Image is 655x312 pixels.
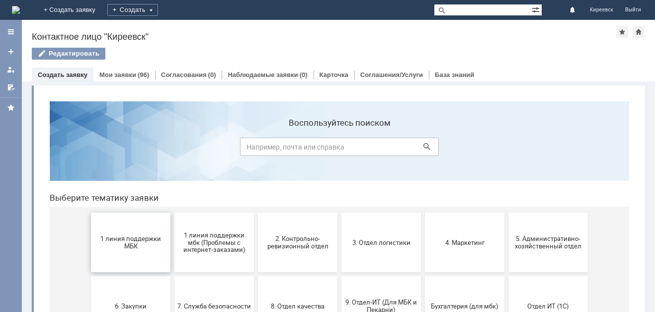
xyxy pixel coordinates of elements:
span: Расширенный поиск [532,4,542,14]
a: Мои согласования [3,79,19,95]
span: 2. Контрольно-ревизионный отдел [219,142,293,156]
div: (0) [208,71,216,78]
span: Франчайзинг [303,272,376,280]
span: 1 линия поддержки мбк (Проблемы с интернет-заказами) [136,138,209,160]
button: 9. Отдел-ИТ (Для МБК и Пекарни) [300,183,379,242]
button: 5. Административно-хозяйственный отдел [467,119,546,179]
div: Создать [107,4,158,16]
span: 3. Отдел логистики [303,145,376,153]
button: 4. Маркетинг [383,119,463,179]
div: Добавить в избранное [616,26,628,38]
a: Мои заявки [3,62,19,78]
button: Отдел-ИТ (Офис) [133,246,212,306]
button: Это соглашение не активно! [383,246,463,306]
button: Франчайзинг [300,246,379,306]
button: 6. Закупки [49,183,129,242]
label: Воспользуйтесь поиском [198,24,397,34]
span: Отдел-ИТ (Битрикс24 и CRM) [52,269,126,284]
button: Отдел ИТ (1С) [467,183,546,242]
a: Соглашения/Услуги [360,71,423,78]
span: Бухгалтерия (для мбк) [386,209,460,216]
div: (0) [300,71,308,78]
span: Киреевск [590,7,613,13]
button: [PERSON_NAME]. Услуги ИТ для МБК (оформляет L1) [467,246,546,306]
a: Согласования [161,71,207,78]
img: logo [12,6,20,14]
span: 1 линия поддержки МБК [52,142,126,156]
a: Создать заявку [38,71,87,78]
button: 8. Отдел качества [216,183,296,242]
button: Отдел-ИТ (Битрикс24 и CRM) [49,246,129,306]
div: Контактное лицо "Киреевск" [32,32,616,42]
button: 1 линия поддержки МБК [49,119,129,179]
header: Выберите тематику заявки [8,99,587,109]
span: [PERSON_NAME]. Услуги ИТ для МБК (оформляет L1) [470,265,543,287]
button: 1 линия поддержки мбк (Проблемы с интернет-заказами) [133,119,212,179]
a: Карточка [320,71,348,78]
span: 6. Закупки [52,209,126,216]
button: 3. Отдел логистики [300,119,379,179]
span: 7. Служба безопасности [136,209,209,216]
div: (96) [138,71,149,78]
div: Сделать домашней страницей [633,26,645,38]
a: Создать заявку [3,44,19,60]
span: 9. Отдел-ИТ (Для МБК и Пекарни) [303,205,376,220]
input: Например, почта или справка [198,44,397,63]
button: 2. Контрольно-ревизионный отдел [216,119,296,179]
span: Отдел ИТ (1С) [470,209,543,216]
button: Финансовый отдел [216,246,296,306]
span: Это соглашение не активно! [386,269,460,284]
a: Наблюдаемые заявки [228,71,298,78]
button: 7. Служба безопасности [133,183,212,242]
span: 8. Отдел качества [219,209,293,216]
a: Перейти на домашнюю страницу [12,6,20,14]
span: Финансовый отдел [219,272,293,280]
span: Отдел-ИТ (Офис) [136,272,209,280]
span: 4. Маркетинг [386,145,460,153]
button: Бухгалтерия (для мбк) [383,183,463,242]
a: База знаний [435,71,474,78]
span: 5. Административно-хозяйственный отдел [470,142,543,156]
a: Мои заявки [99,71,136,78]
